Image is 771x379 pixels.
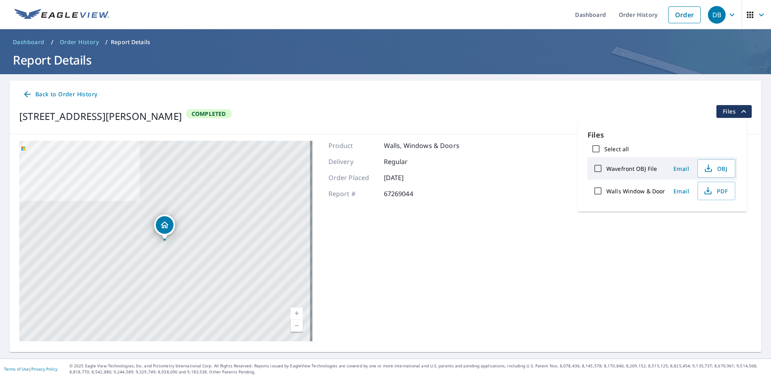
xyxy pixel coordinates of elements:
[154,215,175,239] div: Dropped pin, building 1, Residential property, 3272 Lake Rockwell Rd Ravenna, OH 44266
[669,185,694,197] button: Email
[31,366,57,372] a: Privacy Policy
[19,87,100,102] a: Back to Order History
[384,173,432,182] p: [DATE]
[672,165,691,172] span: Email
[105,37,108,47] li: /
[328,141,377,150] p: Product
[604,145,629,153] label: Select all
[716,105,752,118] button: filesDropdownBtn-67269044
[13,38,45,46] span: Dashboard
[328,173,377,182] p: Order Placed
[587,130,737,140] p: Files
[384,141,459,150] p: Walls, Windows & Doors
[668,6,701,23] a: Order
[328,189,377,199] p: Report #
[698,182,735,200] button: PDF
[10,36,761,49] nav: breadcrumb
[4,366,29,372] a: Terms of Use
[384,157,432,166] p: Regular
[384,189,432,199] p: 67269044
[111,38,150,46] p: Report Details
[328,157,377,166] p: Delivery
[703,186,728,196] span: PDF
[19,109,182,124] div: [STREET_ADDRESS][PERSON_NAME]
[606,187,665,195] label: Walls Window & Door
[187,110,231,118] span: Completed
[291,320,303,332] a: Current Level 17, Zoom Out
[57,36,102,49] a: Order History
[51,37,53,47] li: /
[4,367,57,371] p: |
[10,36,48,49] a: Dashboard
[672,187,691,195] span: Email
[606,165,657,172] label: Wavefront OBJ File
[708,6,726,24] div: DB
[669,162,694,175] button: Email
[22,89,97,99] span: Back to Order History
[10,52,761,68] h1: Report Details
[60,38,99,46] span: Order History
[698,159,735,178] button: OBJ
[14,9,109,21] img: EV Logo
[723,107,749,116] span: Files
[703,164,728,173] span: OBJ
[291,308,303,320] a: Current Level 17, Zoom In
[69,363,767,375] p: © 2025 Eagle View Technologies, Inc. and Pictometry International Corp. All Rights Reserved. Repo...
